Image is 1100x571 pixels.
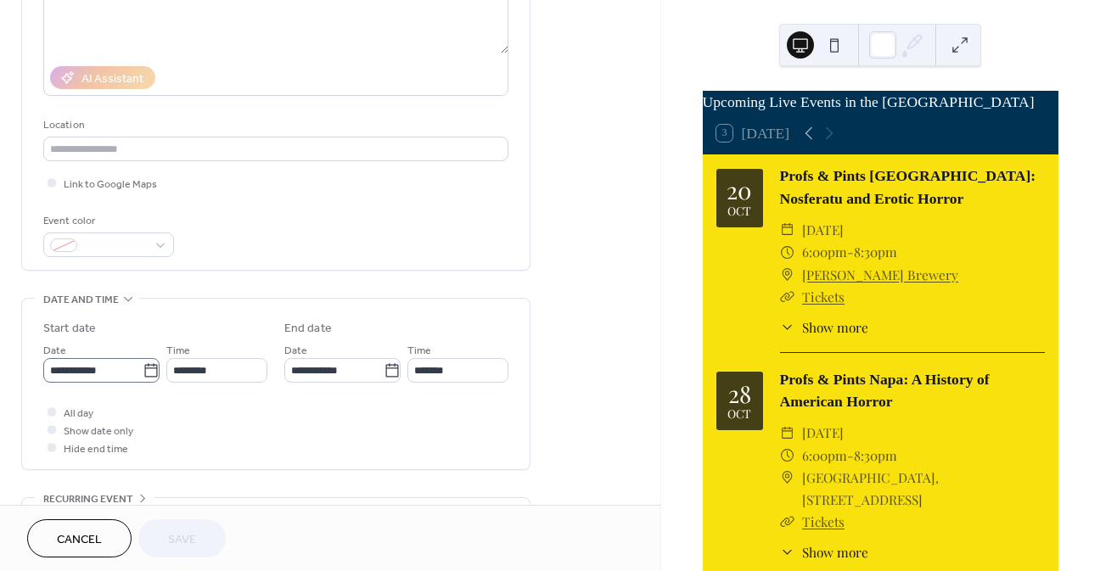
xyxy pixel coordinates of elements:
[780,241,795,263] div: ​
[802,317,868,337] span: Show more
[284,342,307,360] span: Date
[780,317,868,337] button: ​Show more
[802,422,844,444] span: [DATE]
[407,342,431,360] span: Time
[43,490,133,508] span: Recurring event
[727,408,751,420] div: Oct
[854,445,897,467] span: 8:30pm
[780,219,795,241] div: ​
[64,405,93,423] span: All day
[780,167,1036,206] a: Profs & Pints [GEOGRAPHIC_DATA]: Nosferatu and Erotic Horror
[802,288,845,305] a: Tickets
[64,176,157,193] span: Link to Google Maps
[27,519,132,557] button: Cancel
[802,467,1045,511] span: [GEOGRAPHIC_DATA], [STREET_ADDRESS]
[780,467,795,489] div: ​
[780,264,795,286] div: ​
[43,116,505,134] div: Location
[727,205,751,217] div: Oct
[802,264,958,286] a: [PERSON_NAME] Brewery
[43,291,119,309] span: Date and time
[780,286,795,308] div: ​
[284,320,332,338] div: End date
[847,241,854,263] span: -
[780,542,795,562] div: ​
[43,320,96,338] div: Start date
[780,511,795,533] div: ​
[780,422,795,444] div: ​
[802,219,844,241] span: [DATE]
[57,531,102,549] span: Cancel
[847,445,854,467] span: -
[43,212,171,230] div: Event color
[22,498,530,534] div: •••
[64,423,133,440] span: Show date only
[780,445,795,467] div: ​
[64,440,128,458] span: Hide end time
[727,178,752,202] div: 20
[43,342,66,360] span: Date
[780,542,868,562] button: ​Show more
[802,241,847,263] span: 6:00pm
[780,371,990,410] a: Profs & Pints Napa: A History of American Horror
[728,382,751,406] div: 28
[854,241,897,263] span: 8:30pm
[802,512,845,530] a: Tickets
[802,445,847,467] span: 6:00pm
[703,91,1058,113] div: Upcoming Live Events in the [GEOGRAPHIC_DATA]
[802,542,868,562] span: Show more
[780,317,795,337] div: ​
[166,342,190,360] span: Time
